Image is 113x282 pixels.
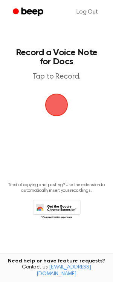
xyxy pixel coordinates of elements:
[69,3,105,21] a: Log Out
[8,5,50,20] a: Beep
[14,48,99,66] h1: Record a Voice Note for Docs
[6,182,107,194] p: Tired of copying and pasting? Use the extension to automatically insert your recordings.
[5,264,108,277] span: Contact us
[45,94,68,116] img: Beep Logo
[14,72,99,82] p: Tap to Record.
[37,265,91,277] a: [EMAIL_ADDRESS][DOMAIN_NAME]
